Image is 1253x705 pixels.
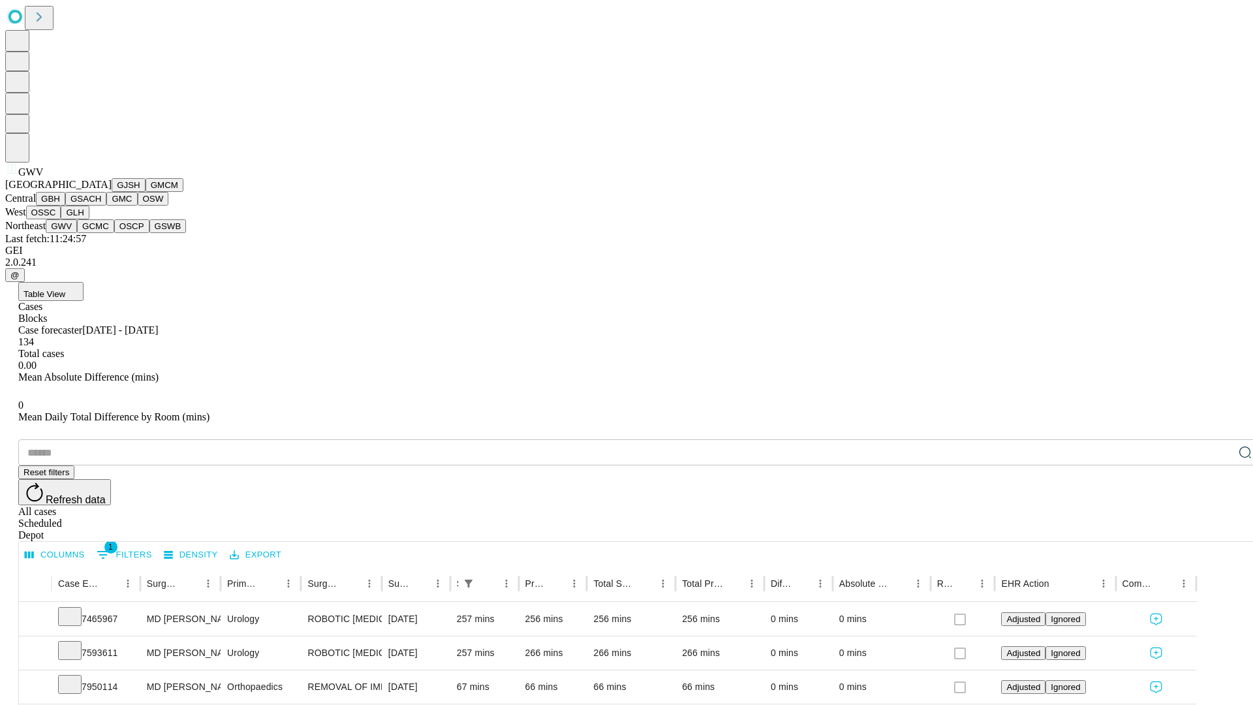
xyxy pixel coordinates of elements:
div: REMOVAL OF IMPLANT DEEP [307,670,375,704]
span: Adjusted [1006,614,1040,624]
div: Difference [771,578,792,589]
span: Reset filters [23,467,69,477]
div: 0 mins [771,670,826,704]
button: Sort [1156,574,1175,593]
button: Sort [724,574,743,593]
div: 256 mins [682,603,758,636]
button: Sort [479,574,497,593]
div: 7950114 [58,670,134,704]
button: Table View [18,282,84,301]
span: Mean Daily Total Difference by Room (mins) [18,411,209,422]
div: Resolved in EHR [937,578,954,589]
button: Sort [181,574,199,593]
button: Menu [429,574,447,593]
div: Urology [227,603,294,636]
div: 1 active filter [459,574,478,593]
div: 0 mins [771,603,826,636]
span: GWV [18,166,43,178]
button: Export [226,545,285,565]
span: Central [5,193,36,204]
span: Case forecaster [18,324,82,336]
div: Comments [1122,578,1155,589]
button: Sort [261,574,279,593]
span: 0 [18,399,23,411]
button: Reset filters [18,465,74,479]
button: Show filters [93,544,155,565]
span: 134 [18,336,34,347]
span: Adjusted [1006,648,1040,658]
button: Sort [547,574,565,593]
div: Total Scheduled Duration [593,578,634,589]
button: Ignored [1045,612,1085,626]
div: Total Predicted Duration [682,578,723,589]
div: Surgery Name [307,578,340,589]
div: 266 mins [525,636,581,670]
button: Adjusted [1001,612,1045,626]
div: Surgeon Name [147,578,179,589]
div: ROBOTIC [MEDICAL_DATA] [MEDICAL_DATA] RETROPUBIC RADICAL [307,603,375,636]
div: 67 mins [457,670,512,704]
button: Menu [119,574,137,593]
button: Menu [973,574,991,593]
button: Menu [360,574,379,593]
button: Sort [101,574,119,593]
button: Sort [636,574,654,593]
span: Adjusted [1006,682,1040,692]
button: Show filters [459,574,478,593]
button: GJSH [112,178,146,192]
div: 7465967 [58,603,134,636]
button: Menu [279,574,298,593]
div: [DATE] [388,636,444,670]
span: Ignored [1051,682,1080,692]
div: 0 mins [839,636,924,670]
div: 66 mins [593,670,669,704]
div: 0 mins [839,603,924,636]
button: OSSC [26,206,61,219]
div: GEI [5,245,1248,257]
div: 66 mins [682,670,758,704]
button: Sort [410,574,429,593]
div: 0 mins [771,636,826,670]
div: 256 mins [593,603,669,636]
button: Adjusted [1001,646,1045,660]
div: Primary Service [227,578,260,589]
button: GLH [61,206,89,219]
div: 0 mins [839,670,924,704]
div: 257 mins [457,603,512,636]
button: Adjusted [1001,680,1045,694]
button: GSWB [149,219,187,233]
div: [DATE] [388,603,444,636]
button: Ignored [1045,680,1085,694]
button: OSW [138,192,169,206]
button: GBH [36,192,65,206]
div: 66 mins [525,670,581,704]
button: Expand [25,642,45,665]
button: GSACH [65,192,106,206]
button: Menu [909,574,927,593]
span: Northeast [5,220,46,231]
div: MD [PERSON_NAME] [PERSON_NAME] [147,670,214,704]
div: 266 mins [682,636,758,670]
div: Urology [227,636,294,670]
div: MD [PERSON_NAME] [147,603,214,636]
div: 257 mins [457,636,512,670]
div: Predicted In Room Duration [525,578,546,589]
div: EHR Action [1001,578,1049,589]
button: Menu [1094,574,1113,593]
button: Ignored [1045,646,1085,660]
button: Select columns [22,545,88,565]
span: 1 [104,540,117,554]
span: Ignored [1051,614,1080,624]
div: Orthopaedics [227,670,294,704]
div: Case Epic Id [58,578,99,589]
button: Sort [342,574,360,593]
button: Menu [199,574,217,593]
button: Refresh data [18,479,111,505]
button: OSCP [114,219,149,233]
div: ROBOTIC [MEDICAL_DATA] [MEDICAL_DATA] RETROPUBIC RADICAL [307,636,375,670]
button: GWV [46,219,77,233]
span: Refresh data [46,494,106,505]
button: Expand [25,676,45,699]
span: Last fetch: 11:24:57 [5,233,86,244]
button: GMC [106,192,137,206]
